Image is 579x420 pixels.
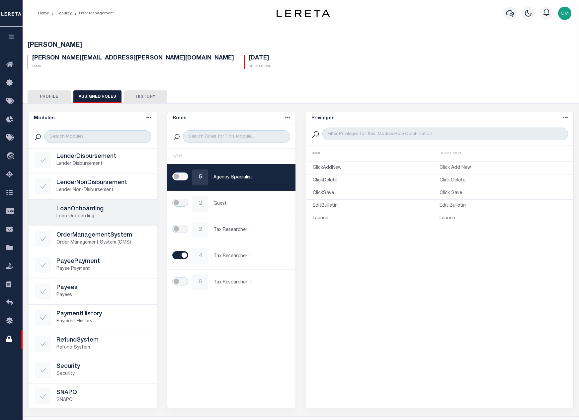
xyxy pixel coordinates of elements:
[440,151,568,156] div: DESCRIPTION
[6,152,17,161] i: travel_explore
[313,190,440,197] p: ClickSave
[322,128,568,140] input: Filter Privileges for this Module/Role Combination
[28,42,82,49] span: [PERSON_NAME]
[192,196,208,212] div: 2
[167,217,295,243] a: 2Tax Researcher I
[32,55,234,62] h5: [PERSON_NAME][EMAIL_ADDRESS][PERSON_NAME][DOMAIN_NAME]
[56,160,150,167] p: Lender Disbursement
[56,397,150,404] p: SNAPQ
[56,206,150,213] h5: LoanOnboarding
[56,187,150,194] p: Lender Non-Disbursement
[56,284,150,292] h5: Payees
[213,200,289,207] p: Guest
[192,169,208,185] div: 5
[213,227,289,234] p: Tax Researcher I
[313,215,440,222] p: Launch
[29,305,157,331] a: PaymentHistoryPayment History
[56,11,72,15] a: Security
[56,179,150,187] h5: LenderNonDisbursement
[124,90,167,103] button: History
[29,147,157,173] a: LenderDisbursementLender Disbursement
[173,154,290,159] div: NAME
[28,90,71,103] button: Profile
[192,248,208,264] div: 4
[56,318,150,325] p: Payment History
[167,191,295,217] a: 2Guest
[29,383,157,409] a: SNAPQSNAPQ
[213,279,289,286] p: Tax Researcher III
[56,153,150,160] h5: LenderDisbursement
[558,7,571,20] img: svg+xml;base64,PHN2ZyB4bWxucz0iaHR0cDovL3d3dy53My5vcmcvMjAwMC9zdmciIHBvaW50ZXItZXZlbnRzPSJub25lIi...
[313,164,440,171] p: ClickAddNew
[440,164,566,171] p: Click Add New
[306,163,573,173] a: ClickAddNewClick Add New
[56,344,150,351] p: Refund System
[56,311,150,318] h5: PaymentHistory
[313,177,440,184] p: ClickDelete
[29,278,157,304] a: PayeesPayees
[56,370,150,377] p: Security
[29,357,157,383] a: SecuritySecurity
[29,200,157,226] a: LoanOnboardingLoan Onboarding
[167,269,295,295] a: 5Tax Researcher III
[29,331,157,357] a: RefundSystemRefund System
[167,164,295,190] a: 5Agency Specialist
[167,243,295,269] a: 4Tax Researcher II
[183,130,290,143] input: Search Roles for This Module...
[440,177,566,184] p: Click Delete
[306,214,573,223] a: LaunchLaunch
[44,130,151,143] input: Search Modules...
[56,363,150,370] h5: Security
[56,337,150,344] h5: RefundSystem
[56,258,150,265] h5: PayeePayment
[32,64,234,69] p: Email
[34,116,54,121] h5: Modules
[56,232,150,239] h5: OrderManagementSystem
[192,222,208,238] div: 2
[56,389,150,397] h5: SNAPQ
[56,239,150,246] p: Order Management System (OMS)
[313,202,440,209] p: EditBulletin
[29,252,157,278] a: PayeePaymentPayee Payment
[56,213,150,220] p: Loan Onboarding
[440,190,566,197] p: Click Save
[277,10,330,17] img: logo-dark.svg
[213,253,289,260] p: Tax Researcher II
[73,90,122,103] button: Assigned Roles
[29,173,157,199] a: LenderNonDisbursementLender Non-Disbursement
[311,151,440,156] div: NAME
[306,176,573,185] a: ClickDeleteClick Delete
[173,116,186,121] h5: Roles
[213,174,289,181] p: Agency Specialist
[38,11,49,15] a: Home
[249,55,272,62] h5: [DATE]
[72,10,114,16] li: User Management
[440,202,566,209] p: Edit Bulletin
[192,274,208,290] div: 5
[249,64,272,69] p: Created Date
[306,188,573,198] a: ClickSaveClick Save
[29,226,157,252] a: OrderManagementSystemOrder Management System (OMS)
[306,201,573,211] a: EditBulletinEdit Bulletin
[56,265,150,272] p: Payee Payment
[56,292,150,299] p: Payees
[311,116,334,121] h5: Privileges
[440,215,566,222] p: Launch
